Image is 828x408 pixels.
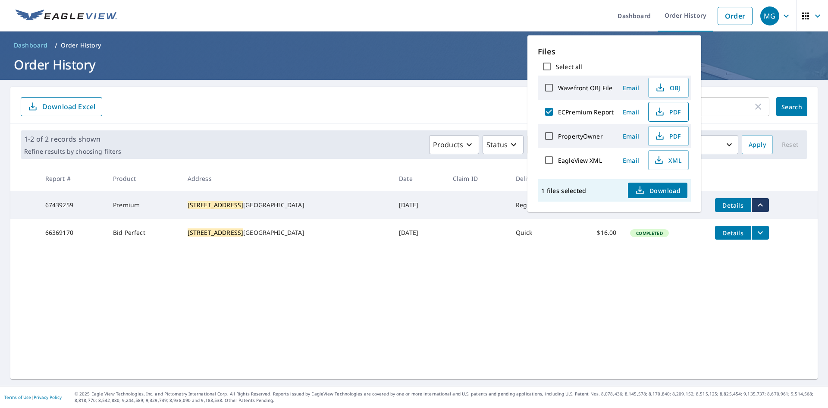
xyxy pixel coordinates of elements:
p: Download Excel [42,102,95,111]
p: | [4,395,62,400]
li: / [55,40,57,51]
nav: breadcrumb [10,38,818,52]
td: [DATE] [392,191,445,219]
td: [DATE] [392,219,445,247]
button: Products [429,135,479,154]
div: [GEOGRAPHIC_DATA] [188,201,385,209]
span: Email [621,156,641,164]
th: Date [392,166,445,191]
button: Email [617,154,645,167]
p: 1-2 of 2 records shown [24,134,121,144]
td: 67439259 [38,191,106,219]
button: PDF [648,126,689,146]
span: Email [621,84,641,92]
button: Download Excel [21,97,102,116]
p: Order History [61,41,101,50]
td: Premium [106,191,181,219]
button: detailsBtn-66369170 [715,226,751,240]
span: Dashboard [14,41,48,50]
td: 66369170 [38,219,106,247]
img: EV Logo [16,9,117,22]
button: PDF [648,102,689,122]
div: MG [760,6,779,25]
th: Product [106,166,181,191]
button: Download [628,183,687,198]
td: Regular [509,191,570,219]
a: Terms of Use [4,394,31,400]
span: Email [621,132,641,140]
button: filesDropdownBtn-66369170 [751,226,769,240]
button: Email [617,81,645,95]
div: [GEOGRAPHIC_DATA] [188,228,385,237]
td: Bid Perfect [106,219,181,247]
span: Completed [631,230,668,236]
span: PDF [654,107,681,117]
label: Wavefront OBJ File [558,84,612,92]
span: Download [635,185,681,196]
span: XML [654,155,681,165]
span: Apply [749,139,766,150]
p: Refine results by choosing filters [24,148,121,155]
p: Files [538,46,691,57]
th: Delivery [509,166,570,191]
span: Email [621,108,641,116]
button: Email [617,105,645,119]
label: Select all [556,63,582,71]
button: Orgs1 [527,135,605,154]
button: Status [483,135,524,154]
a: Order [718,7,753,25]
span: Search [783,103,800,111]
button: Email [617,130,645,143]
label: ECPremium Report [558,108,614,116]
p: Status [486,139,508,150]
a: Dashboard [10,38,51,52]
label: EagleView XML [558,156,602,164]
span: PDF [654,131,681,141]
button: XML [648,150,689,170]
button: detailsBtn-67439259 [715,198,751,212]
span: Details [720,229,746,237]
button: OBJ [648,78,689,98]
th: Claim ID [446,166,509,191]
button: Search [776,97,807,116]
p: © 2025 Eagle View Technologies, Inc. and Pictometry International Corp. All Rights Reserved. Repo... [75,391,824,404]
p: 1 files selected [541,187,586,195]
mark: [STREET_ADDRESS] [188,201,243,209]
span: Details [720,201,746,209]
th: Address [181,166,392,191]
span: OBJ [654,82,681,93]
td: $16.00 [570,219,623,247]
td: Quick [509,219,570,247]
h1: Order History [10,56,818,73]
label: PropertyOwner [558,132,603,140]
p: Products [433,139,463,150]
button: filesDropdownBtn-67439259 [751,198,769,212]
mark: [STREET_ADDRESS] [188,228,243,237]
th: Report # [38,166,106,191]
a: Privacy Policy [34,394,62,400]
button: Apply [742,135,773,154]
